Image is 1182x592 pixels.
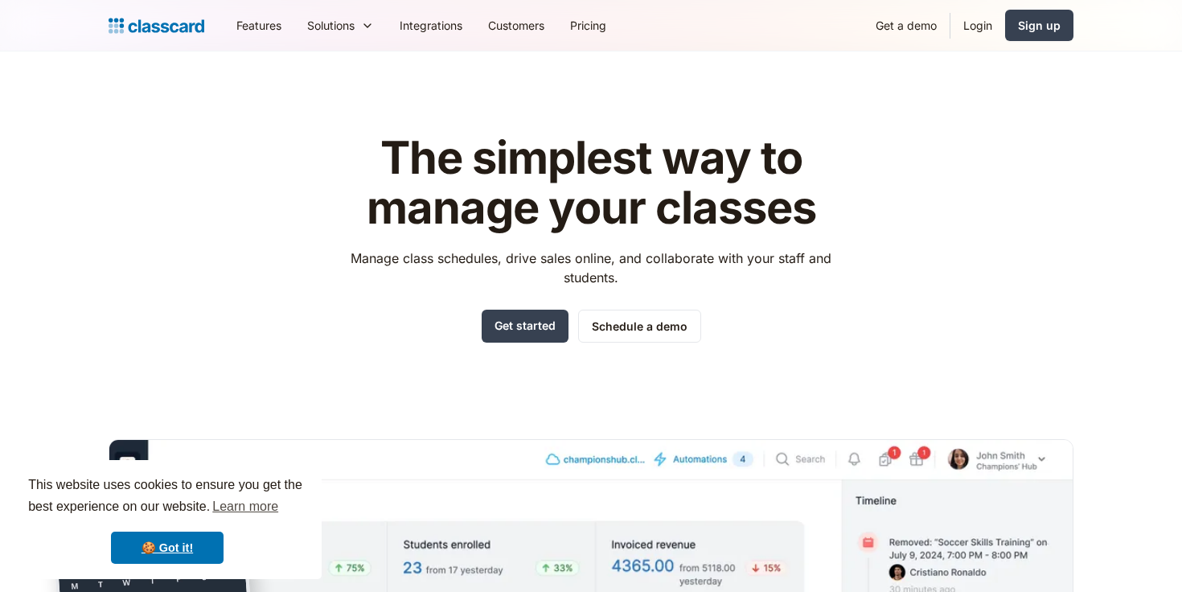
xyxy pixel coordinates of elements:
[307,17,355,34] div: Solutions
[224,7,294,43] a: Features
[475,7,557,43] a: Customers
[336,249,847,287] p: Manage class schedules, drive sales online, and collaborate with your staff and students.
[13,460,322,579] div: cookieconsent
[111,532,224,564] a: dismiss cookie message
[336,134,847,232] h1: The simplest way to manage your classes
[950,7,1005,43] a: Login
[482,310,568,343] a: Get started
[557,7,619,43] a: Pricing
[294,7,387,43] div: Solutions
[109,14,204,37] a: Logo
[1018,17,1061,34] div: Sign up
[210,495,281,519] a: learn more about cookies
[28,475,306,519] span: This website uses cookies to ensure you get the best experience on our website.
[1005,10,1073,41] a: Sign up
[387,7,475,43] a: Integrations
[863,7,950,43] a: Get a demo
[578,310,701,343] a: Schedule a demo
